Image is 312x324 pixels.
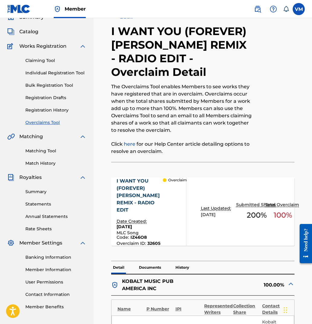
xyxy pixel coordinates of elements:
div: IPI [175,306,201,312]
h2: I WANT YOU (FOREVER) [PERSON_NAME] REMIX - RADIO EDIT - Overclaim Detail [111,24,252,79]
a: Claiming Tool [25,57,86,64]
p: The Overclaims Tool enables Members to see works they have registered that are in overclaim. Over... [111,83,252,134]
p: History [174,261,191,274]
a: SummarySummary [7,14,44,21]
span: 32605 [147,241,160,246]
img: Royalties [7,174,14,181]
img: expand [79,239,86,247]
a: Match History [25,160,86,167]
a: Member Information [25,267,86,273]
div: Drag [284,301,287,319]
iframe: Resource Center [295,218,312,269]
p: Submitted Shares [236,202,277,208]
a: Statements [25,201,86,207]
p: Date Created: [117,218,148,225]
p: Total Overclaim [265,202,301,208]
img: expand-cell-toggle [287,280,294,287]
img: expand [79,43,86,50]
span: [DATE] [117,224,132,229]
span: MLC Song Code : [117,230,139,240]
a: Banking Information [25,254,86,261]
a: Contact Information [25,291,86,298]
img: Works Registration [7,43,15,50]
p: KOBALT MUSIC PUB AMERICA INC [122,278,186,292]
a: here [124,141,135,147]
span: Overclaim ID : [117,241,147,246]
a: User Permissions [25,279,86,285]
div: Collection Share [233,303,259,316]
a: Registration History [25,107,86,113]
img: MLC Logo [7,5,31,13]
iframe: Chat Widget [282,295,312,324]
p: Overclaim [168,177,187,183]
a: Individual Registration Tool [25,70,86,76]
div: I WANT YOU (FOREVER) [PERSON_NAME] REMIX - RADIO EDIT [117,177,163,214]
a: Rate Sheets [25,226,86,232]
div: 100.00% [203,278,295,292]
a: Bulk Registration Tool [25,82,86,89]
a: Summary [25,189,86,195]
a: I WANT YOU (FOREVER) [PERSON_NAME] REMIX - RADIO EDITDate Created:[DATE]MLC Song Code:IZ46O8Overc... [111,177,295,246]
a: CatalogCatalog [7,28,38,35]
span: [DATE] [201,212,216,217]
span: Matching [19,133,43,140]
div: Notifications [283,6,289,12]
p: Last Updated: [201,205,233,212]
img: search [254,5,261,13]
img: Catalog [7,28,14,35]
span: IZ46O8 [130,235,147,240]
p: Documents [137,261,163,274]
p: Detail [111,261,126,274]
div: Help [267,3,279,15]
a: Overclaims Tool [25,119,86,126]
img: dfb38c8551f6dcc1ac04.svg [111,281,118,289]
img: expand [79,133,86,140]
div: User Menu [293,3,305,15]
span: Member Settings [19,239,62,247]
img: Top Rightsholder [54,5,61,13]
a: Public Search [252,3,264,15]
span: 100 % [274,210,292,221]
a: Matching Tool [25,148,86,154]
a: Annual Statements [25,213,86,220]
img: expand [79,174,86,181]
div: P Number [146,306,172,312]
div: Contact Details [262,303,288,316]
a: Member Benefits [25,304,86,310]
img: Matching [7,133,15,140]
span: Catalog [19,28,38,35]
div: Represented Writers [204,303,230,316]
span: Works Registration [19,43,66,50]
span: Member [65,5,86,12]
div: Name [117,306,143,312]
img: help [270,5,277,13]
p: Click for our Help Center article detailing options to resolve an overclaim. [111,141,252,155]
span: 200 % [247,210,267,221]
span: Royalties [19,174,42,181]
img: Member Settings [7,239,14,247]
a: Registration Drafts [25,95,86,101]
